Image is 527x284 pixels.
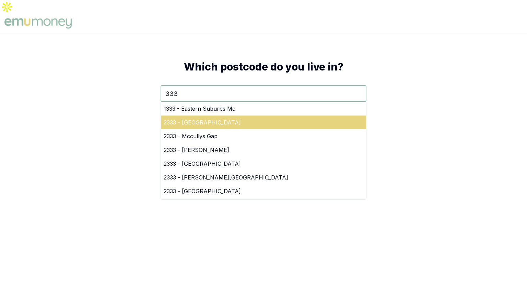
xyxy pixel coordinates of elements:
div: 2333 - [GEOGRAPHIC_DATA] [161,184,366,198]
div: 2333 - [GEOGRAPHIC_DATA] [161,157,366,171]
input: Enter your postcode [161,85,366,102]
div: 2333 - [PERSON_NAME][GEOGRAPHIC_DATA] [161,171,366,184]
div: 2333 - [PERSON_NAME] [161,143,366,157]
div: 2333 - Mccullys Gap [161,129,366,143]
div: 2333 - [GEOGRAPHIC_DATA] [161,116,366,129]
div: 1333 - Eastern Suburbs Mc [161,102,366,116]
img: Emu Money [3,17,73,30]
h1: Which postcode do you live in? [161,61,366,73]
div: 2333 - [GEOGRAPHIC_DATA] [161,198,366,212]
